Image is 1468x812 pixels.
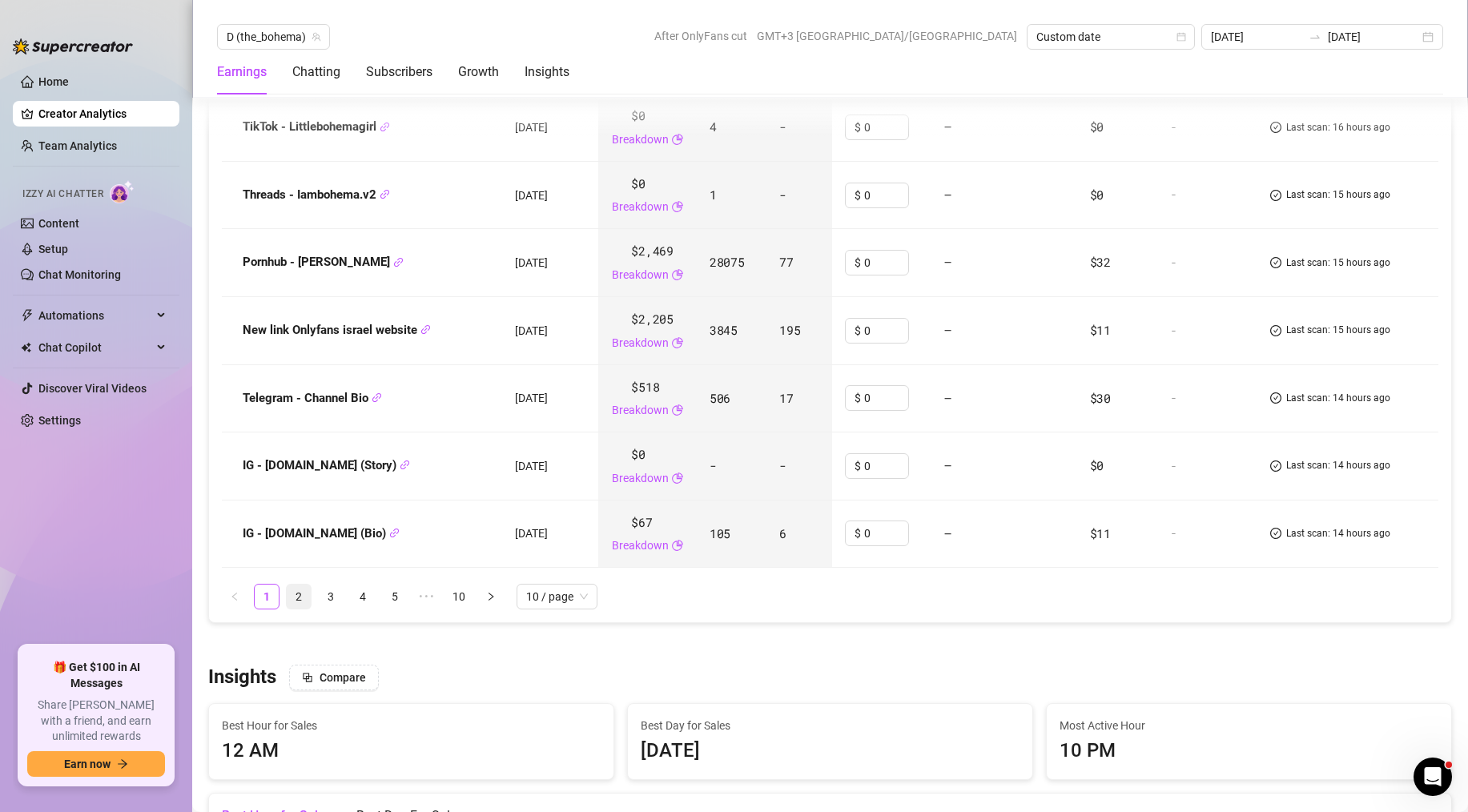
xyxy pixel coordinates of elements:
[318,584,344,609] li: 3
[779,525,786,541] span: 6
[612,469,669,487] a: Breakdown
[864,454,908,478] input: Enter cost
[612,334,669,352] a: Breakdown
[380,121,390,133] button: Copy Link
[1270,526,1281,541] span: check-circle
[864,319,908,343] input: Enter cost
[110,180,135,203] img: AI Chatter
[351,585,375,609] a: 4
[672,266,683,283] span: pie-chart
[672,401,683,419] span: pie-chart
[287,585,311,609] a: 2
[292,62,340,82] div: Chatting
[1309,30,1321,43] span: swap-right
[383,585,407,609] a: 5
[1270,458,1281,473] span: check-circle
[1328,28,1419,46] input: End date
[1270,255,1281,271] span: check-circle
[515,392,548,404] span: [DATE]
[38,217,79,230] a: Content
[217,62,267,82] div: Earnings
[1090,390,1111,406] span: $30
[757,24,1017,48] span: GMT+3 [GEOGRAPHIC_DATA]/[GEOGRAPHIC_DATA]
[458,62,499,82] div: Growth
[672,537,683,554] span: pie-chart
[944,322,951,338] span: —
[515,527,548,540] span: [DATE]
[1090,119,1104,135] span: $0
[1171,459,1243,473] div: -
[1171,391,1243,405] div: -
[779,390,793,406] span: 17
[38,101,167,127] a: Creator Analytics
[400,460,410,470] span: link
[1270,187,1281,203] span: check-circle
[710,119,717,135] span: 4
[710,254,745,270] span: 28075
[222,584,247,609] button: left
[21,309,34,322] span: thunderbolt
[227,25,320,49] span: D (the_bohema)
[779,254,793,270] span: 77
[486,592,496,601] span: right
[944,119,951,135] span: —
[515,121,548,134] span: [DATE]
[612,401,669,419] a: Breakdown
[1286,187,1390,203] span: Last scan: 15 hours ago
[672,334,683,352] span: pie-chart
[1414,758,1452,796] iframe: Intercom live chat
[312,32,321,42] span: team
[517,584,597,609] div: Page Size
[13,38,133,54] img: logo-BBDzfeDw.svg
[38,382,147,395] a: Discover Viral Videos
[1171,324,1243,338] div: -
[243,119,390,134] strong: TikTok - Littlebohemagirl
[1286,323,1390,338] span: Last scan: 15 hours ago
[372,392,382,404] button: Copy Link
[286,584,312,609] li: 2
[672,131,683,148] span: pie-chart
[380,189,390,201] button: Copy Link
[380,122,390,132] span: link
[38,414,81,427] a: Settings
[289,665,379,690] button: Compare
[372,392,382,403] span: link
[864,115,908,139] input: Enter cost
[864,183,908,207] input: Enter cost
[515,189,548,202] span: [DATE]
[864,386,908,410] input: Enter cost
[710,390,730,406] span: 506
[243,187,390,202] strong: Threads - Iambohema.v2
[208,665,276,690] h3: Insights
[414,584,440,609] li: Next 5 Pages
[1060,717,1438,734] span: Most Active Hour
[612,131,669,148] a: Breakdown
[382,584,408,609] li: 5
[38,139,117,152] a: Team Analytics
[243,255,404,269] strong: Pornhub - [PERSON_NAME]
[526,585,588,609] span: 10 / page
[243,526,400,541] strong: IG - [DOMAIN_NAME] (Bio)
[1176,32,1186,42] span: calendar
[1171,526,1243,541] div: -
[389,528,400,538] span: link
[1286,458,1390,473] span: Last scan: 14 hours ago
[944,254,951,270] span: —
[38,303,152,328] span: Automations
[710,525,730,541] span: 105
[320,671,366,684] span: Compare
[1270,120,1281,135] span: check-circle
[27,697,165,745] span: Share [PERSON_NAME] with a friend, and earn unlimited rewards
[631,310,673,329] span: $2,205
[420,324,431,336] button: Copy Link
[710,187,717,203] span: 1
[400,460,410,472] button: Copy Link
[1171,187,1243,202] div: -
[447,585,471,609] a: 10
[612,266,669,283] a: Breakdown
[420,324,431,335] span: link
[478,584,504,609] button: right
[654,24,747,48] span: After OnlyFans cut
[27,660,165,691] span: 🎁 Get $100 in AI Messages
[27,751,165,777] button: Earn nowarrow-right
